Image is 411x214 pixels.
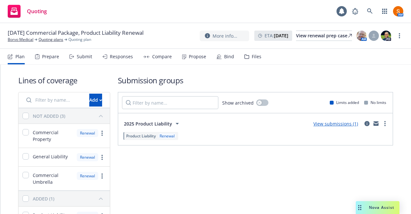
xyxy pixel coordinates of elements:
button: ADDED (1) [33,193,106,204]
div: ADDED (1) [33,195,54,202]
button: Add [89,94,102,107]
h1: Submission groups [118,75,393,86]
span: Product Liability [126,133,156,139]
strong: [DATE] [274,33,288,39]
a: View renewal prep case [296,31,352,41]
button: Nova Assist [356,201,399,214]
div: Responses [110,54,133,59]
span: Commercial Umbrella [33,172,73,185]
h1: Lines of coverage [18,75,110,86]
div: Propose [189,54,206,59]
a: more [396,32,403,40]
span: General Liability [33,153,68,160]
span: 2025 Product Liability [124,120,172,127]
span: Nova Assist [369,205,394,210]
button: More info... [200,31,249,41]
img: photo [356,31,367,41]
a: Quoting [5,2,49,20]
div: View renewal prep case [296,31,352,41]
a: mail [372,120,380,127]
div: Renewal [77,129,98,137]
a: Quoting plans [39,37,63,42]
div: Submit [77,54,92,59]
div: No limits [364,100,386,105]
a: Report a Bug [349,5,362,18]
div: Drag to move [356,201,364,214]
span: ETA : [265,32,288,39]
a: more [98,154,106,161]
div: Bind [224,54,234,59]
span: Show archived [222,99,254,106]
img: photo [381,31,391,41]
input: Filter by name... [22,94,85,107]
img: photo [393,6,403,16]
div: NOT ADDED (3) [33,113,65,119]
div: Limits added [330,100,359,105]
input: Filter by name... [122,96,218,109]
div: Plan [15,54,25,59]
button: 2025 Product Liability [122,117,183,130]
a: View submissions (1) [313,121,358,127]
a: more [98,172,106,180]
button: NOT ADDED (3) [33,111,106,121]
div: Renewal [158,133,176,139]
div: Compare [152,54,172,59]
div: Renewal [77,172,98,180]
a: Borvo Medical [8,37,33,42]
a: Search [363,5,376,18]
div: Prepare [42,54,59,59]
a: more [98,129,106,137]
span: Quoting plan [68,37,91,42]
span: Quoting [27,9,47,14]
div: Renewal [77,153,98,161]
a: more [381,120,389,127]
span: [DATE] Commercial Package, Product Liability Renewal [8,29,144,37]
a: Switch app [378,5,391,18]
div: Files [252,54,261,59]
a: circleInformation [363,120,371,127]
span: More info... [213,33,237,39]
span: Commercial Property [33,129,73,143]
